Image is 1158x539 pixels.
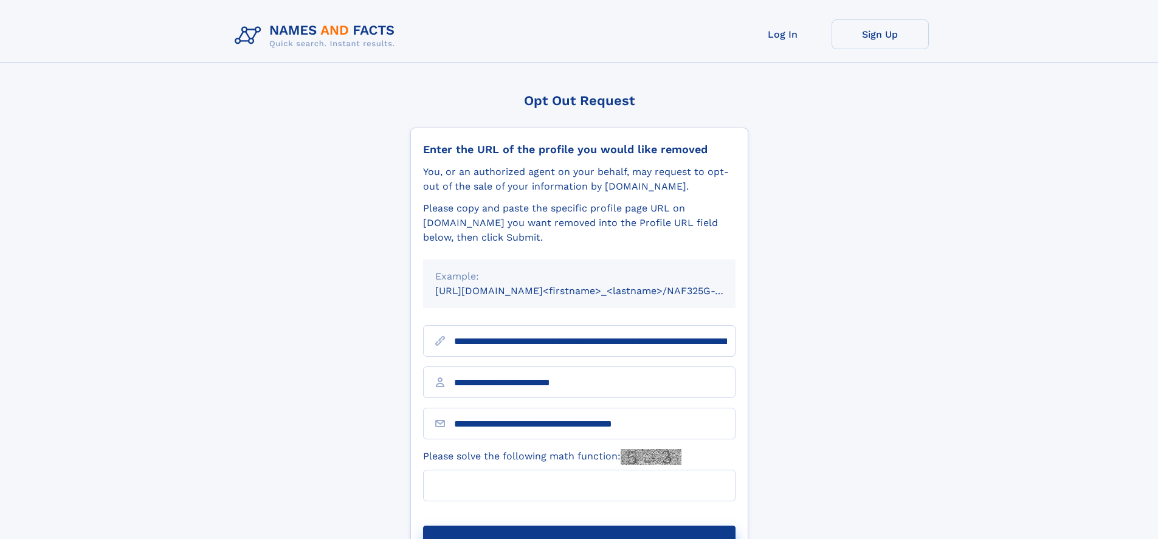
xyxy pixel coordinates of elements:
div: Example: [435,269,723,284]
div: Opt Out Request [410,93,748,108]
div: Please copy and paste the specific profile page URL on [DOMAIN_NAME] you want removed into the Pr... [423,201,736,245]
small: [URL][DOMAIN_NAME]<firstname>_<lastname>/NAF325G-xxxxxxxx [435,285,759,297]
div: You, or an authorized agent on your behalf, may request to opt-out of the sale of your informatio... [423,165,736,194]
div: Enter the URL of the profile you would like removed [423,143,736,156]
label: Please solve the following math function: [423,449,681,465]
a: Sign Up [832,19,929,49]
a: Log In [734,19,832,49]
img: Logo Names and Facts [230,19,405,52]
